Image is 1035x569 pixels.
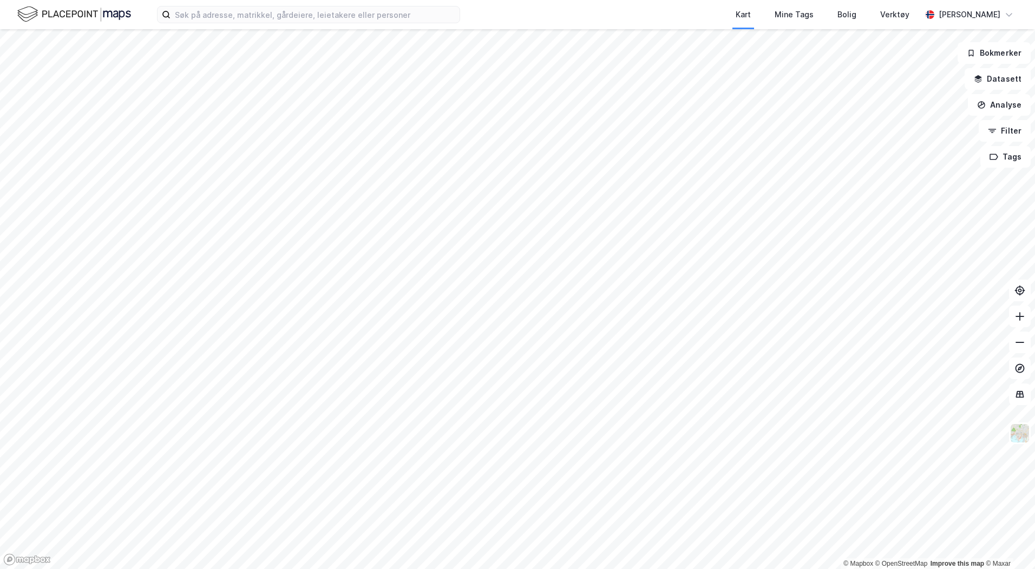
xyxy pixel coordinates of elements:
[981,517,1035,569] iframe: Chat Widget
[837,8,856,21] div: Bolig
[981,517,1035,569] div: Kontrollprogram for chat
[939,8,1000,21] div: [PERSON_NAME]
[880,8,909,21] div: Verktøy
[171,6,460,23] input: Søk på adresse, matrikkel, gårdeiere, leietakere eller personer
[736,8,751,21] div: Kart
[775,8,814,21] div: Mine Tags
[17,5,131,24] img: logo.f888ab2527a4732fd821a326f86c7f29.svg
